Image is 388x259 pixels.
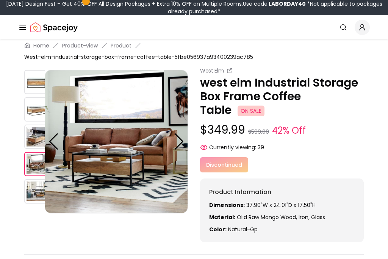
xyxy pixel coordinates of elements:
span: 39 [258,144,264,151]
img: https://storage.googleapis.com/spacejoy-main/assets/5fbe056937a93400239ac785/product_3_0c3hbn73hb507 [45,70,188,213]
span: Currently viewing: [209,144,256,151]
small: $599.00 [248,128,269,136]
img: https://storage.googleapis.com/spacejoy-main/assets/5fbe056937a93400239ac785/product_4_4oh30km4opg8 [24,179,48,204]
strong: Color: [209,226,227,233]
h6: Product Information [209,188,355,197]
span: natural-gp [228,226,258,233]
a: Product-view [62,42,98,49]
span: ON SALE [238,106,264,116]
img: https://storage.googleapis.com/spacejoy-main/assets/5fbe056937a93400239ac785/product_0_mj6072nc593f [24,70,48,94]
nav: breadcrumb [24,42,364,61]
a: Home [33,42,49,49]
nav: Global [18,15,370,39]
p: west elm Industrial Storage Box Frame Coffee Table [200,76,364,117]
strong: Material: [209,213,235,221]
img: https://storage.googleapis.com/spacejoy-main/assets/5fbe056937a93400239ac785/product_2_n4ek1ijgbbo6 [24,125,48,149]
small: West Elm [200,67,224,74]
p: $349.99 [200,123,364,137]
img: Spacejoy Logo [30,20,78,35]
img: https://storage.googleapis.com/spacejoy-main/assets/5fbe056937a93400239ac785/product_3_0c3hbn73hb507 [24,152,48,176]
img: https://storage.googleapis.com/spacejoy-main/assets/5fbe056937a93400239ac785/product_1_g37alfk8540f [24,97,48,122]
strong: Dimensions: [209,201,245,209]
span: West-elm-industrial-storage-box-frame-coffee-table-5fbe056937a93400239ac785 [24,53,253,61]
a: Product [111,42,131,49]
p: 37.90"W x 24.01"D x 17.50"H [209,201,355,209]
small: 42% Off [272,124,306,137]
span: olid raw mango wood, Iron, glass [237,213,325,221]
a: Spacejoy [30,20,78,35]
